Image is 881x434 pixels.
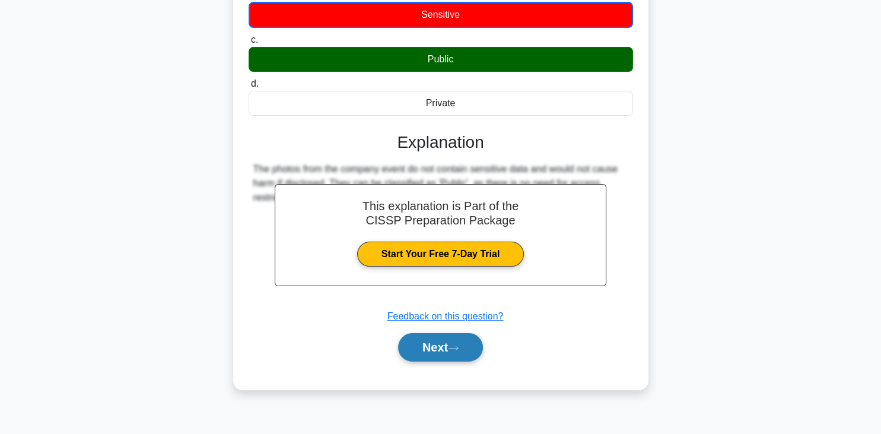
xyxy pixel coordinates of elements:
div: Private [249,91,633,116]
span: c. [251,34,258,45]
div: The photos from the company event do not contain sensitive data and would not cause harm if discl... [253,162,628,205]
a: Feedback on this question? [387,311,504,321]
h3: Explanation [256,132,626,153]
span: d. [251,78,259,88]
button: Next [398,333,483,362]
div: Public [249,47,633,72]
div: Sensitive [249,2,633,28]
a: Start Your Free 7-Day Trial [357,242,524,267]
